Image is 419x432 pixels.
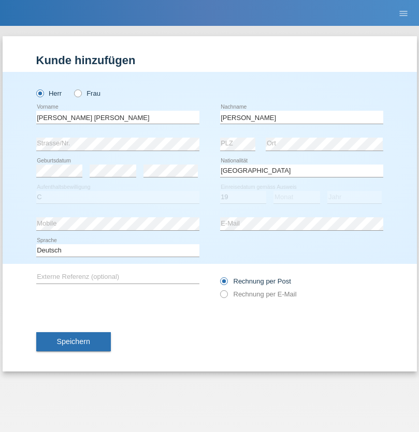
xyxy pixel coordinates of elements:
[398,8,409,19] i: menu
[220,277,291,285] label: Rechnung per Post
[36,90,62,97] label: Herr
[36,54,383,67] h1: Kunde hinzufügen
[36,332,111,352] button: Speichern
[74,90,100,97] label: Frau
[74,90,81,96] input: Frau
[220,290,227,303] input: Rechnung per E-Mail
[393,10,414,16] a: menu
[220,277,227,290] input: Rechnung per Post
[57,337,90,346] span: Speichern
[36,90,43,96] input: Herr
[220,290,297,298] label: Rechnung per E-Mail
